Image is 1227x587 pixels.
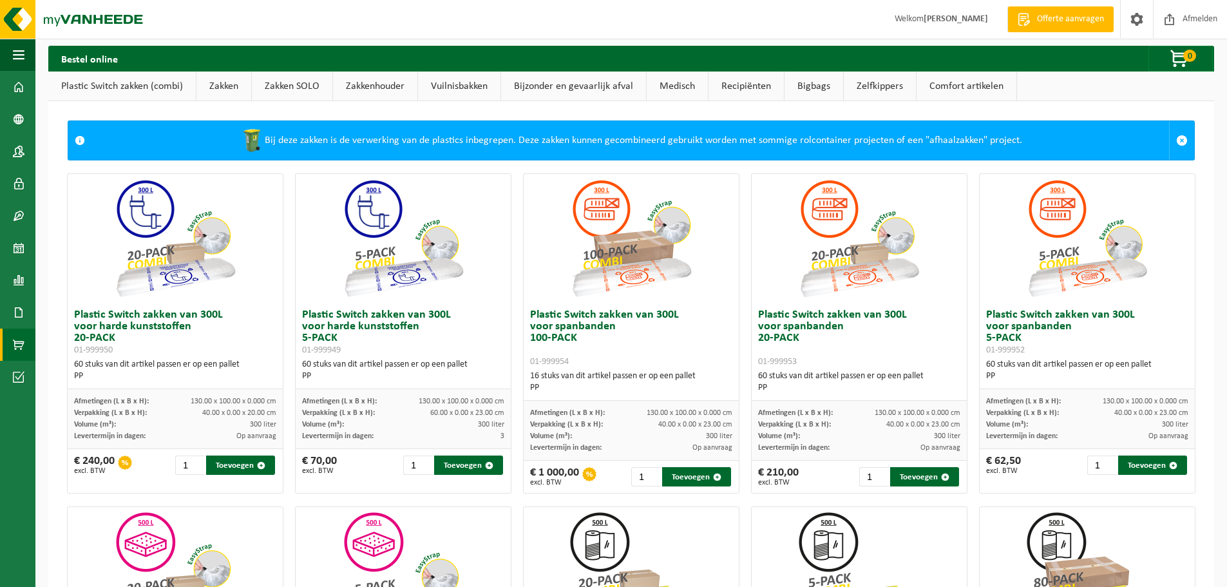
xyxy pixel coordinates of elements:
span: Levertermijn in dagen: [758,444,830,452]
span: 300 liter [706,432,732,440]
a: Zelfkippers [844,72,916,101]
a: Medisch [647,72,708,101]
div: PP [302,370,504,382]
div: € 240,00 [74,456,115,475]
div: € 62,50 [986,456,1021,475]
div: 16 stuks van dit artikel passen er op een pallet [530,370,732,394]
a: Offerte aanvragen [1007,6,1114,32]
span: Op aanvraag [692,444,732,452]
div: € 70,00 [302,456,337,475]
span: Verpakking (L x B x H): [758,421,831,428]
span: Verpakking (L x B x H): [986,409,1059,417]
a: Zakken [196,72,251,101]
div: Bij deze zakken is de verwerking van de plastics inbegrepen. Deze zakken kunnen gecombineerd gebr... [91,121,1169,160]
span: 300 liter [934,432,960,440]
h3: Plastic Switch zakken van 300L voor harde kunststoffen 20-PACK [74,309,276,356]
span: excl. BTW [530,479,579,486]
span: Afmetingen (L x B x H): [758,409,833,417]
input: 1 [631,467,661,486]
h2: Bestel online [48,46,131,71]
span: 01-999950 [74,345,113,355]
span: 130.00 x 100.00 x 0.000 cm [419,398,504,405]
span: 01-999952 [986,345,1025,355]
span: Afmetingen (L x B x H): [302,398,377,405]
a: Comfort artikelen [917,72,1016,101]
span: Op aanvraag [1148,432,1188,440]
span: 01-999954 [530,357,569,367]
span: excl. BTW [986,467,1021,475]
button: Toevoegen [434,456,503,475]
span: 40.00 x 0.00 x 23.00 cm [886,421,960,428]
span: 300 liter [250,421,276,428]
a: Recipiënten [709,72,784,101]
span: Verpakking (L x B x H): [74,409,147,417]
span: excl. BTW [758,479,799,486]
span: 0 [1183,50,1196,62]
input: 1 [859,467,889,486]
span: Afmetingen (L x B x H): [74,398,149,405]
span: Offerte aanvragen [1034,13,1107,26]
div: 60 stuks van dit artikel passen er op een pallet [758,370,960,394]
img: 01-999949 [339,174,468,303]
span: 01-999949 [302,345,341,355]
span: Afmetingen (L x B x H): [986,398,1061,405]
img: 01-999950 [111,174,240,303]
img: 01-999953 [795,174,924,303]
a: Bijzonder en gevaarlijk afval [501,72,646,101]
button: Toevoegen [206,456,275,475]
h3: Plastic Switch zakken van 300L voor spanbanden 100-PACK [530,309,732,367]
span: Levertermijn in dagen: [302,432,374,440]
span: Levertermijn in dagen: [74,432,146,440]
h3: Plastic Switch zakken van 300L voor spanbanden 5-PACK [986,309,1188,356]
span: 60.00 x 0.00 x 23.00 cm [430,409,504,417]
h3: Plastic Switch zakken van 300L voor spanbanden 20-PACK [758,309,960,367]
div: PP [530,382,732,394]
input: 1 [175,456,205,475]
span: Volume (m³): [74,421,116,428]
span: 40.00 x 0.00 x 23.00 cm [1114,409,1188,417]
div: PP [986,370,1188,382]
a: Sluit melding [1169,121,1194,160]
button: 0 [1148,46,1213,72]
div: PP [74,370,276,382]
span: Op aanvraag [236,432,276,440]
img: WB-0240-HPE-GN-50.png [239,128,265,153]
div: PP [758,382,960,394]
div: 60 stuks van dit artikel passen er op een pallet [986,359,1188,382]
span: 300 liter [478,421,504,428]
span: 3 [500,432,504,440]
span: 130.00 x 100.00 x 0.000 cm [875,409,960,417]
span: 40.00 x 0.00 x 23.00 cm [658,421,732,428]
span: Afmetingen (L x B x H): [530,409,605,417]
span: 130.00 x 100.00 x 0.000 cm [647,409,732,417]
span: Volume (m³): [986,421,1028,428]
a: Bigbags [785,72,843,101]
span: Verpakking (L x B x H): [530,421,603,428]
div: € 1 000,00 [530,467,579,486]
span: 01-999953 [758,357,797,367]
div: € 210,00 [758,467,799,486]
span: 300 liter [1162,421,1188,428]
a: Plastic Switch zakken (combi) [48,72,196,101]
span: Levertermijn in dagen: [530,444,602,452]
span: Volume (m³): [758,432,800,440]
span: 130.00 x 100.00 x 0.000 cm [1103,398,1188,405]
span: 130.00 x 100.00 x 0.000 cm [191,398,276,405]
span: 40.00 x 0.00 x 20.00 cm [202,409,276,417]
span: Volume (m³): [302,421,344,428]
button: Toevoegen [890,467,959,486]
span: Volume (m³): [530,432,572,440]
span: Verpakking (L x B x H): [302,409,375,417]
h3: Plastic Switch zakken van 300L voor harde kunststoffen 5-PACK [302,309,504,356]
input: 1 [1087,456,1117,475]
span: excl. BTW [74,467,115,475]
a: Zakkenhouder [333,72,417,101]
button: Toevoegen [1118,456,1187,475]
a: Zakken SOLO [252,72,332,101]
div: 60 stuks van dit artikel passen er op een pallet [302,359,504,382]
strong: [PERSON_NAME] [924,14,988,24]
span: excl. BTW [302,467,337,475]
input: 1 [403,456,433,475]
a: Vuilnisbakken [418,72,500,101]
span: Levertermijn in dagen: [986,432,1058,440]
